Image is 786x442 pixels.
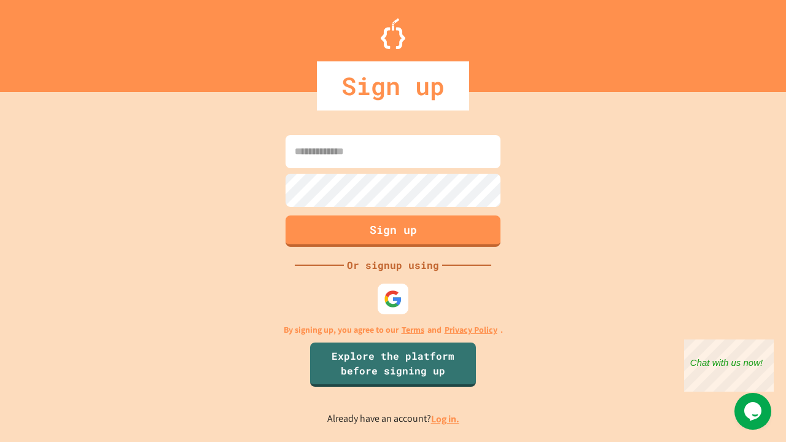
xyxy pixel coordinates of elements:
[344,258,442,273] div: Or signup using
[445,324,497,336] a: Privacy Policy
[734,393,774,430] iframe: chat widget
[310,343,476,387] a: Explore the platform before signing up
[327,411,459,427] p: Already have an account?
[402,324,424,336] a: Terms
[684,339,774,392] iframe: chat widget
[286,215,500,247] button: Sign up
[384,290,402,308] img: google-icon.svg
[317,61,469,110] div: Sign up
[381,18,405,49] img: Logo.svg
[431,413,459,425] a: Log in.
[284,324,503,336] p: By signing up, you agree to our and .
